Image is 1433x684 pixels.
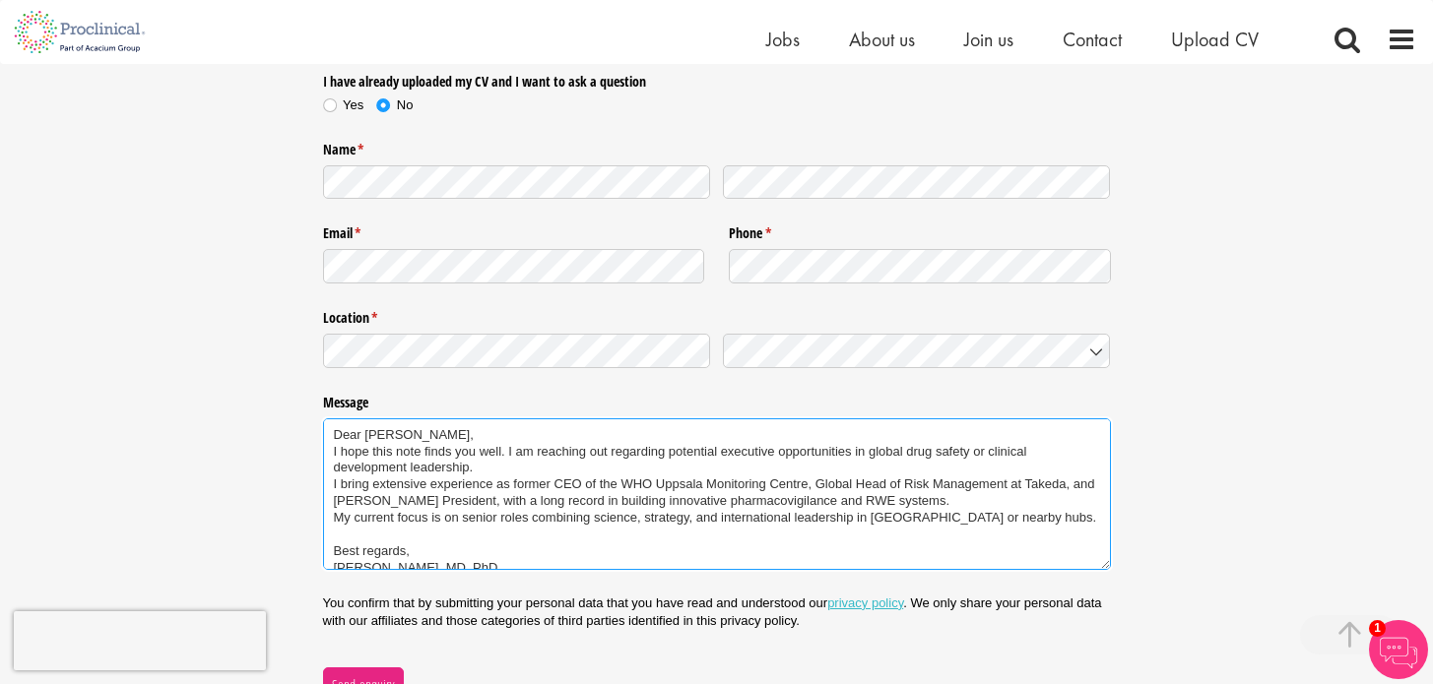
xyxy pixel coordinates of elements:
input: Country [723,334,1111,368]
a: Upload CV [1171,27,1259,52]
a: Join us [964,27,1013,52]
a: About us [849,27,915,52]
p: You confirm that by submitting your personal data that you have read and understood our . We only... [323,594,1111,630]
img: Chatbot [1369,620,1428,679]
span: Yes [343,97,363,112]
legend: I have already uploaded my CV and I want to ask a question [323,65,705,91]
iframe: reCAPTCHA [14,611,266,670]
a: Contact [1063,27,1122,52]
input: State / Province / Region [323,334,711,368]
a: Jobs [766,27,800,52]
label: Phone [729,218,1111,243]
span: No [397,97,414,112]
label: Email [323,218,705,243]
span: 1 [1369,620,1386,637]
legend: Location [323,302,1111,328]
input: Last [723,165,1111,200]
a: privacy policy [827,595,903,610]
legend: Name [323,133,1111,158]
input: First [323,165,711,200]
label: Message [323,387,1111,412]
